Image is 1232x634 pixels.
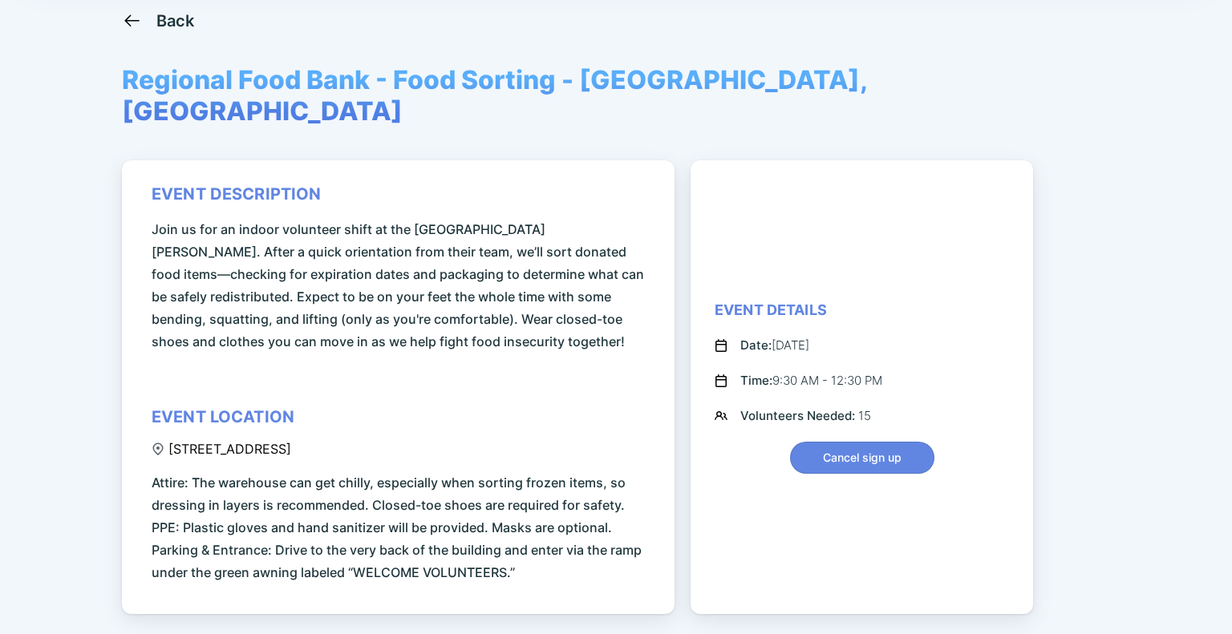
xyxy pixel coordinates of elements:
span: Cancel sign up [823,450,902,466]
div: Back [156,11,195,30]
span: Regional Food Bank - Food Sorting - [GEOGRAPHIC_DATA], [GEOGRAPHIC_DATA] [122,64,1110,127]
div: [STREET_ADDRESS] [152,441,291,457]
span: Date: [740,337,772,353]
div: 9:30 AM - 12:30 PM [740,371,882,390]
span: Attire: The warehouse can get chilly, especially when sorting frozen items, so dressing in layers... [152,471,650,584]
span: Volunteers Needed: [740,408,858,423]
div: Event Details [715,301,827,320]
div: event location [152,407,294,426]
div: [DATE] [740,336,809,355]
span: Time: [740,373,772,388]
span: Join us for an indoor volunteer shift at the [GEOGRAPHIC_DATA][PERSON_NAME]. After a quick orient... [152,218,650,353]
div: event description [152,184,322,204]
button: Cancel sign up [790,442,934,474]
div: 15 [740,406,871,426]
